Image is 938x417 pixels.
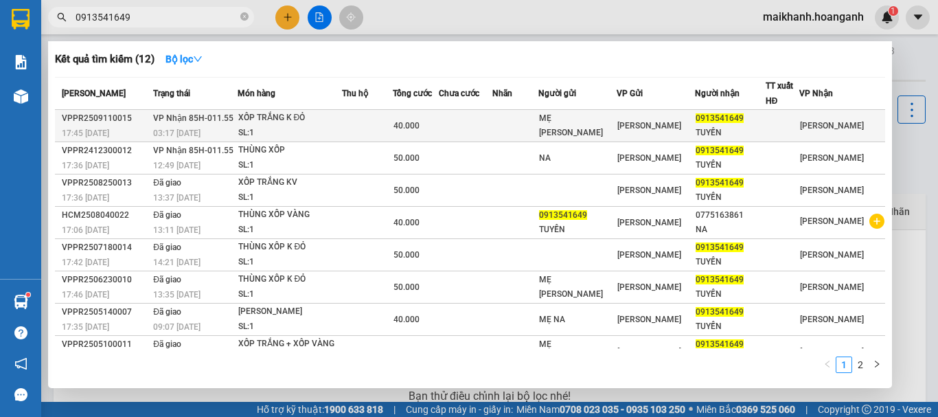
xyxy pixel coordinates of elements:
[153,290,201,300] span: 13:35 [DATE]
[696,223,765,237] div: NA
[800,185,864,195] span: [PERSON_NAME]
[26,293,30,297] sup: 1
[153,243,181,252] span: Đã giao
[342,89,368,98] span: Thu hộ
[696,146,744,155] span: 0913541649
[869,214,884,229] span: plus-circle
[153,146,233,155] span: VP Nhận 85H-011.55
[153,275,181,284] span: Đã giao
[153,89,190,98] span: Trạng thái
[853,357,868,372] a: 2
[238,207,341,223] div: THÙNG XỐP VÀNG
[696,307,744,317] span: 0913541649
[62,208,149,223] div: HCM2508040022
[800,347,864,357] span: [PERSON_NAME]
[62,337,149,352] div: VPPR2505100011
[800,315,864,324] span: [PERSON_NAME]
[439,89,479,98] span: Chưa cước
[14,295,28,309] img: warehouse-icon
[539,210,587,220] span: 0913541649
[62,161,109,170] span: 17:36 [DATE]
[696,208,765,223] div: 0775163861
[617,347,681,357] span: [PERSON_NAME]
[62,225,109,235] span: 17:06 [DATE]
[393,250,420,260] span: 50.000
[240,12,249,21] span: close-circle
[153,161,201,170] span: 12:49 [DATE]
[696,243,744,252] span: 0913541649
[696,339,744,349] span: 0913541649
[153,307,181,317] span: Đã giao
[800,153,864,163] span: [PERSON_NAME]
[492,89,512,98] span: Nhãn
[153,258,201,267] span: 14:21 [DATE]
[393,218,420,227] span: 40.000
[76,10,238,25] input: Tìm tên, số ĐT hoặc mã đơn
[238,337,341,352] div: XỐP TRẮNG + XỐP VÀNG
[153,193,201,203] span: 13:37 [DATE]
[393,315,420,324] span: 40.000
[538,89,576,98] span: Người gửi
[153,339,181,349] span: Đã giao
[393,185,420,195] span: 50.000
[617,153,681,163] span: [PERSON_NAME]
[165,54,203,65] strong: Bộ lọc
[617,282,681,292] span: [PERSON_NAME]
[393,282,420,292] span: 50.000
[14,326,27,339] span: question-circle
[617,185,681,195] span: [PERSON_NAME]
[393,121,420,131] span: 40.000
[800,282,864,292] span: [PERSON_NAME]
[696,287,765,302] div: TUYỀN
[14,89,28,104] img: warehouse-icon
[539,151,616,166] div: NA
[696,319,765,334] div: TUYỀN
[62,258,109,267] span: 17:42 [DATE]
[539,313,616,327] div: MẸ NA
[62,322,109,332] span: 17:35 [DATE]
[62,273,149,287] div: VPPR2506230010
[238,175,341,190] div: XỐP TRẮNG KV
[869,357,885,373] button: right
[617,218,681,227] span: [PERSON_NAME]
[238,287,341,302] div: SL: 1
[836,357,852,373] li: 1
[800,250,864,260] span: [PERSON_NAME]
[696,113,744,123] span: 0913541649
[153,210,181,220] span: Đã giao
[153,322,201,332] span: 09:07 [DATE]
[62,89,126,98] span: [PERSON_NAME]
[800,121,864,131] span: [PERSON_NAME]
[153,225,201,235] span: 13:11 [DATE]
[696,126,765,140] div: TUYỀN
[238,319,341,335] div: SL: 1
[823,360,832,368] span: left
[393,89,432,98] span: Tổng cước
[238,143,341,158] div: THÙNG XỐP
[238,89,275,98] span: Món hàng
[695,89,740,98] span: Người nhận
[62,305,149,319] div: VPPR2505140007
[539,223,616,237] div: TUYỀN
[155,48,214,70] button: Bộ lọcdown
[617,121,681,131] span: [PERSON_NAME]
[240,11,249,24] span: close-circle
[238,190,341,205] div: SL: 1
[766,81,793,106] span: TT xuất HĐ
[696,255,765,269] div: TUYỀN
[873,360,881,368] span: right
[539,111,616,140] div: MẸ [PERSON_NAME]
[153,178,181,188] span: Đã giao
[238,126,341,141] div: SL: 1
[12,9,30,30] img: logo-vxr
[62,193,109,203] span: 17:36 [DATE]
[696,190,765,205] div: TUYỀN
[55,52,155,67] h3: Kết quả tìm kiếm ( 12 )
[57,12,67,22] span: search
[62,128,109,138] span: 17:45 [DATE]
[238,240,341,255] div: THÙNG XỐP K ĐỎ
[836,357,851,372] a: 1
[62,290,109,300] span: 17:46 [DATE]
[393,347,420,357] span: 80.000
[153,128,201,138] span: 03:17 [DATE]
